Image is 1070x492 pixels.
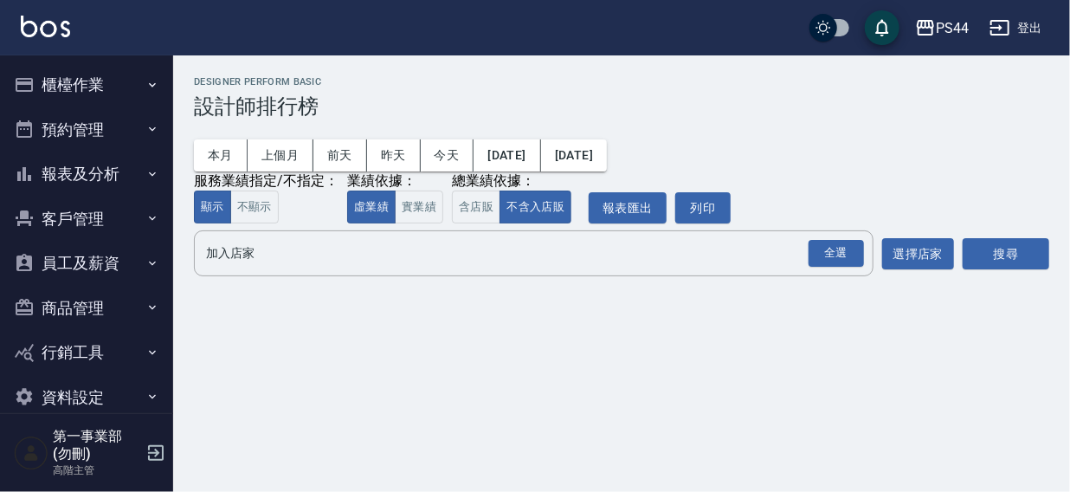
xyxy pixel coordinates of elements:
button: 登出 [983,12,1049,44]
input: 店家名稱 [202,238,840,269]
button: 員工及薪資 [7,241,166,286]
button: 客戶管理 [7,197,166,242]
button: 昨天 [367,139,421,172]
button: 本月 [194,139,248,172]
button: 資料設定 [7,375,166,420]
h2: Designer Perform Basic [194,76,1049,87]
button: 行銷工具 [7,330,166,375]
button: 列印 [675,192,731,224]
button: save [865,10,899,45]
button: 商品管理 [7,286,166,331]
div: 總業績依據： [452,172,580,191]
button: 不顯示 [230,191,279,224]
button: [DATE] [541,139,607,172]
button: 實業績 [395,191,443,224]
img: Logo [21,16,70,37]
div: PS44 [936,17,969,39]
div: 全選 [809,240,864,267]
button: 搜尋 [963,238,1049,270]
h5: 第一事業部 (勿刪) [53,428,141,463]
img: Person [14,436,48,470]
p: 高階主管 [53,463,141,478]
button: PS44 [908,10,976,46]
button: 顯示 [194,191,231,224]
button: 櫃檯作業 [7,62,166,107]
div: 業績依據： [347,172,443,191]
button: 不含入店販 [500,191,571,224]
button: 前天 [313,139,367,172]
button: [DATE] [474,139,540,172]
button: 上個月 [248,139,313,172]
button: 預約管理 [7,107,166,152]
button: 報表匯出 [589,192,667,224]
button: 報表及分析 [7,152,166,197]
button: 虛業績 [347,191,396,224]
h3: 設計師排行榜 [194,94,1049,119]
button: 含店販 [452,191,500,224]
button: Open [805,236,867,270]
button: 今天 [421,139,474,172]
button: 選擇店家 [882,238,954,270]
div: 服務業績指定/不指定： [194,172,338,191]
